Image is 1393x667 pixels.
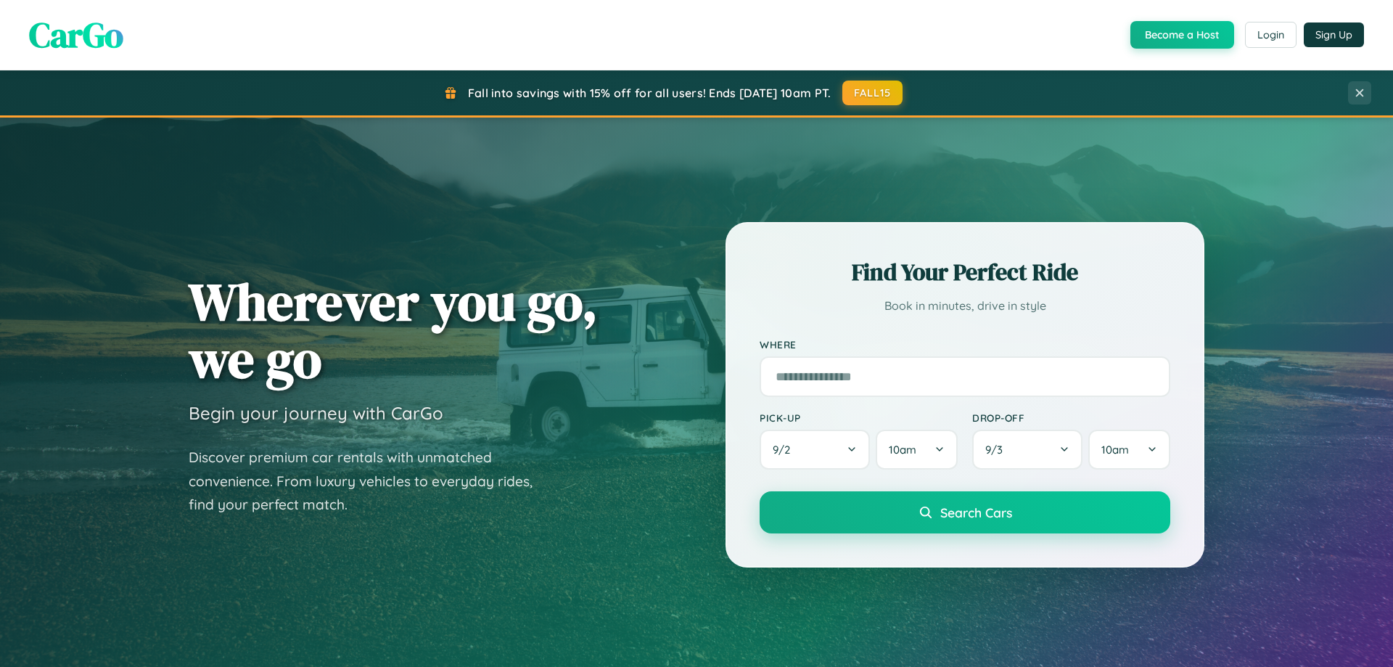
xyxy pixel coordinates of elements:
[1088,430,1170,470] button: 10am
[876,430,958,470] button: 10am
[760,430,870,470] button: 9/2
[889,443,916,457] span: 10am
[1130,21,1234,49] button: Become a Host
[760,491,1170,533] button: Search Cars
[985,443,1010,457] span: 9 / 3
[972,430,1082,470] button: 9/3
[760,295,1170,316] p: Book in minutes, drive in style
[1245,22,1297,48] button: Login
[972,412,1170,424] label: Drop-off
[760,338,1170,351] label: Where
[842,81,903,105] button: FALL15
[760,256,1170,288] h2: Find Your Perfect Ride
[1304,22,1364,47] button: Sign Up
[189,273,598,388] h1: Wherever you go, we go
[29,11,123,59] span: CarGo
[1101,443,1129,457] span: 10am
[468,86,831,100] span: Fall into savings with 15% off for all users! Ends [DATE] 10am PT.
[760,412,958,424] label: Pick-up
[773,443,797,457] span: 9 / 2
[940,504,1012,520] span: Search Cars
[189,402,443,424] h3: Begin your journey with CarGo
[189,446,551,517] p: Discover premium car rentals with unmatched convenience. From luxury vehicles to everyday rides, ...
